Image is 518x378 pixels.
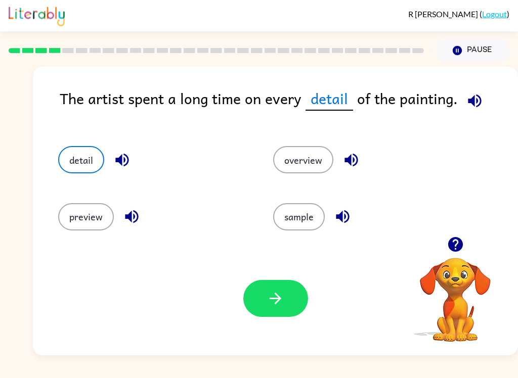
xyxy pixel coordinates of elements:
[273,203,325,230] button: sample
[9,4,65,26] img: Literably
[306,87,353,111] span: detail
[60,87,518,126] div: The artist spent a long time on every of the painting.
[408,9,480,19] span: R [PERSON_NAME]
[273,146,333,173] button: overview
[58,203,114,230] button: preview
[58,146,104,173] button: detail
[482,9,507,19] a: Logout
[436,39,509,62] button: Pause
[408,9,509,19] div: ( )
[405,242,506,343] video: Your browser must support playing .mp4 files to use Literably. Please try using another browser.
